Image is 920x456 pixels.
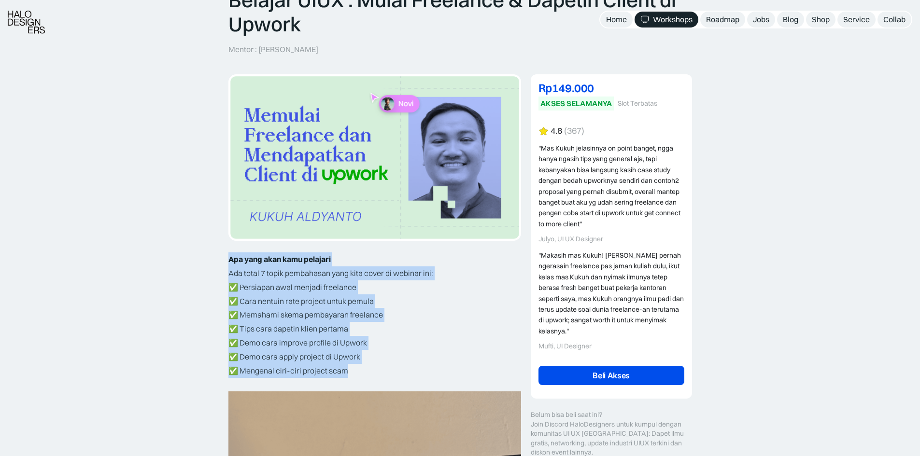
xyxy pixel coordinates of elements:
div: Rp149.000 [538,82,684,94]
a: Beli Akses [538,366,684,385]
div: Home [606,14,627,25]
div: Service [843,14,870,25]
div: "Makasih mas Kukuh! [PERSON_NAME] pernah ngerasain freelance pas jaman kuliah dulu, ikut kelas ma... [538,250,684,336]
a: Roadmap [700,12,745,28]
div: Slot Terbatas [618,99,657,108]
div: Shop [812,14,830,25]
p: Mentor : [PERSON_NAME] [228,44,318,55]
p: Ada total 7 topik pembahasan yang kita cover di webinar ini: [228,266,521,280]
a: Collab [878,12,911,28]
div: Roadmap [706,14,739,25]
a: Blog [777,12,804,28]
p: ‍ [228,377,521,391]
div: 4.8 [551,126,562,136]
a: Jobs [747,12,775,28]
a: Workshops [635,12,698,28]
div: Jobs [753,14,769,25]
div: AKSES SELAMANYA [540,98,612,109]
div: Collab [883,14,906,25]
p: Novi [398,99,413,108]
div: (367) [564,126,584,136]
div: "Mas Kukuh jelasinnya on point banget, ngga hanya ngasih tips yang general aja, tapi kebanyakan b... [538,143,684,229]
div: Blog [783,14,798,25]
strong: Apa yang akan kamu pelajari [228,254,331,264]
a: Shop [806,12,835,28]
a: Home [600,12,633,28]
div: Mufti, UI Designer [538,342,684,350]
p: ✅ Persiapan awal menjadi freelance ✅ Cara nentuin rate project untuk pemula ✅ Memahami skema pemb... [228,280,521,378]
div: Workshops [653,14,693,25]
div: Julyo, UI UX Designer [538,235,684,243]
a: Service [837,12,876,28]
